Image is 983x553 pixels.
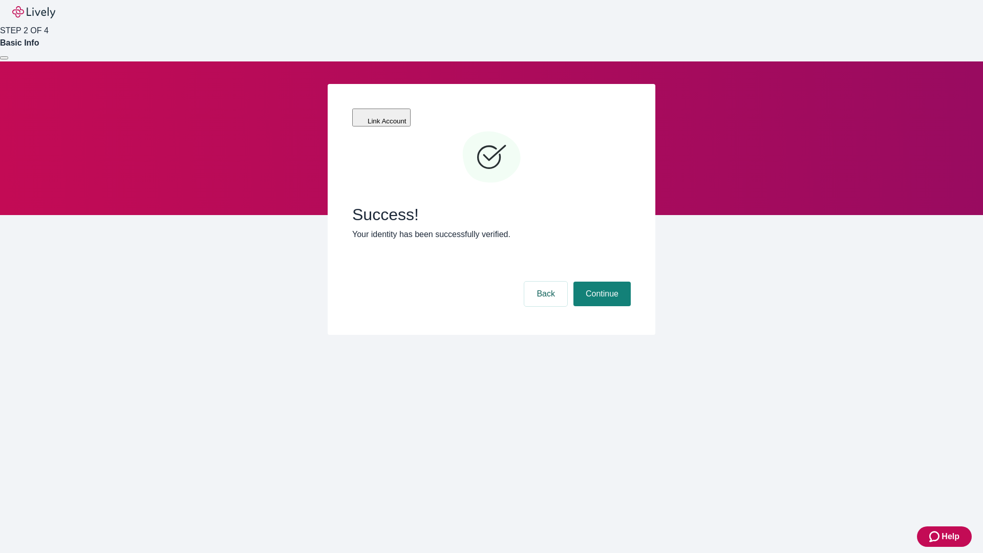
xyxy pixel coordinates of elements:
span: Success! [352,205,631,224]
button: Back [524,282,567,306]
button: Continue [573,282,631,306]
svg: Zendesk support icon [929,530,942,543]
p: Your identity has been successfully verified. [352,228,631,241]
button: Link Account [352,109,411,126]
svg: Checkmark icon [461,127,522,188]
button: Zendesk support iconHelp [917,526,972,547]
img: Lively [12,6,55,18]
span: Help [942,530,959,543]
